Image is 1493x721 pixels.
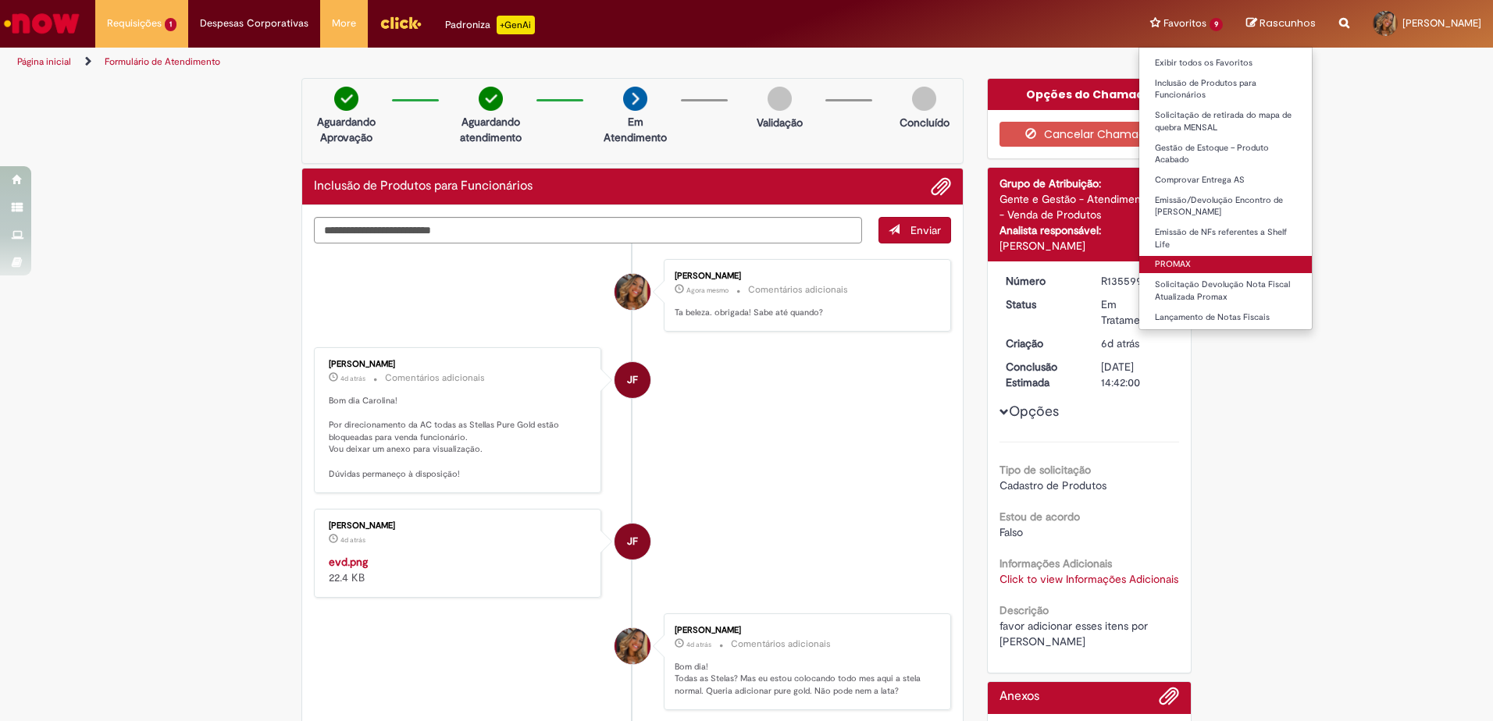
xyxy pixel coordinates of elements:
[999,122,1180,147] button: Cancelar Chamado
[165,18,176,31] span: 1
[999,525,1023,539] span: Falso
[1101,273,1174,289] div: R13559944
[1159,686,1179,714] button: Adicionar anexos
[12,48,984,76] ul: Trilhas de página
[900,115,950,130] p: Concluído
[453,114,529,145] p: Aguardando atendimento
[497,16,535,34] p: +GenAi
[340,535,365,545] time: 26/09/2025 09:55:49
[994,297,1090,312] dt: Status
[1101,336,1174,351] div: 23/09/2025 15:46:10
[200,16,308,31] span: Despesas Corporativas
[314,217,862,243] textarea: Digite sua mensagem aqui...
[999,478,1106,492] span: Cadastro de Produtos
[615,628,650,664] div: Carolina Carvalho Ribeiro
[479,87,503,111] img: check-circle-green.png
[615,274,650,310] div: Carolina Carvalho Ribeiro
[999,191,1180,222] div: Gente e Gestão - Atendimento GGE - Venda de Produtos
[332,16,356,31] span: More
[340,374,365,383] span: 4d atrás
[994,273,1090,289] dt: Número
[1139,107,1312,136] a: Solicitação de retirada do mapa de quebra MENSAL
[675,661,935,698] p: Bom dia! Todas as Stelas? Mas eu estou colocando todo mes aqui a stela normal. Queria adicionar p...
[731,638,831,651] small: Comentários adicionais
[748,283,848,297] small: Comentários adicionais
[910,223,941,237] span: Enviar
[912,87,936,111] img: img-circle-grey.png
[757,115,803,130] p: Validação
[385,371,485,385] small: Comentários adicionais
[999,619,1151,648] span: favor adicionar esses itens por [PERSON_NAME]
[1139,276,1312,305] a: Solicitação Devolução Nota Fiscal Atualizada Promax
[999,690,1039,704] h2: Anexos
[768,87,792,111] img: img-circle-grey.png
[1210,18,1223,31] span: 9
[1139,224,1312,253] a: Emissão de NFs referentes a Shelf Life
[329,554,589,585] div: 22.4 KB
[1139,55,1312,72] a: Exibir todos os Favoritos
[17,55,71,68] a: Página inicial
[988,79,1192,110] div: Opções do Chamado
[340,374,365,383] time: 26/09/2025 09:56:05
[308,114,384,145] p: Aguardando Aprovação
[999,572,1178,586] a: Click to view Informações Adicionais
[1101,359,1174,390] div: [DATE] 14:42:00
[329,360,589,369] div: [PERSON_NAME]
[1101,336,1139,350] span: 6d atrás
[1139,172,1312,189] a: Comprovar Entrega AS
[334,87,358,111] img: check-circle-green.png
[999,463,1091,477] b: Tipo de solicitação
[2,8,82,39] img: ServiceNow
[1163,16,1206,31] span: Favoritos
[107,16,162,31] span: Requisições
[597,114,673,145] p: Em Atendimento
[675,307,935,319] p: Ta beleza. obrigada! Sabe até quando?
[329,521,589,531] div: [PERSON_NAME]
[1139,309,1312,326] a: Lançamento de Notas Fiscais
[999,176,1180,191] div: Grupo de Atribuição:
[1260,16,1316,30] span: Rascunhos
[627,523,638,560] span: JF
[1139,256,1312,273] a: PROMAX
[999,556,1112,570] b: Informações Adicionais
[931,176,951,197] button: Adicionar anexos
[340,535,365,545] span: 4d atrás
[994,359,1090,390] dt: Conclusão Estimada
[999,603,1049,617] b: Descrição
[1138,47,1313,330] ul: Favoritos
[1139,140,1312,169] a: Gestão de Estoque – Produto Acabado
[623,87,647,111] img: arrow-next.png
[999,222,1180,238] div: Analista responsável:
[1246,16,1316,31] a: Rascunhos
[994,336,1090,351] dt: Criação
[686,640,711,649] time: 26/09/2025 09:28:29
[105,55,220,68] a: Formulário de Atendimento
[686,640,711,649] span: 4d atrás
[615,362,650,398] div: Jeter Filho
[329,395,589,481] p: Bom dia Carolina! Por direcionamento da AC todas as Stellas Pure Gold estão bloqueadas para venda...
[1139,192,1312,221] a: Emissão/Devolução Encontro de [PERSON_NAME]
[999,238,1180,254] div: [PERSON_NAME]
[445,16,535,34] div: Padroniza
[1139,75,1312,104] a: Inclusão de Produtos para Funcionários
[1101,297,1174,328] div: Em Tratamento
[379,11,422,34] img: click_logo_yellow_360x200.png
[627,361,638,399] span: JF
[686,286,729,295] span: Agora mesmo
[1402,16,1481,30] span: [PERSON_NAME]
[1101,336,1139,350] time: 23/09/2025 15:46:10
[615,524,650,559] div: Jeter Filho
[329,555,368,569] a: evd.png
[314,179,533,194] h2: Inclusão de Produtos para Funcionários Histórico de tíquete
[999,510,1080,524] b: Estou de acordo
[878,217,951,243] button: Enviar
[675,626,935,635] div: [PERSON_NAME]
[675,272,935,281] div: [PERSON_NAME]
